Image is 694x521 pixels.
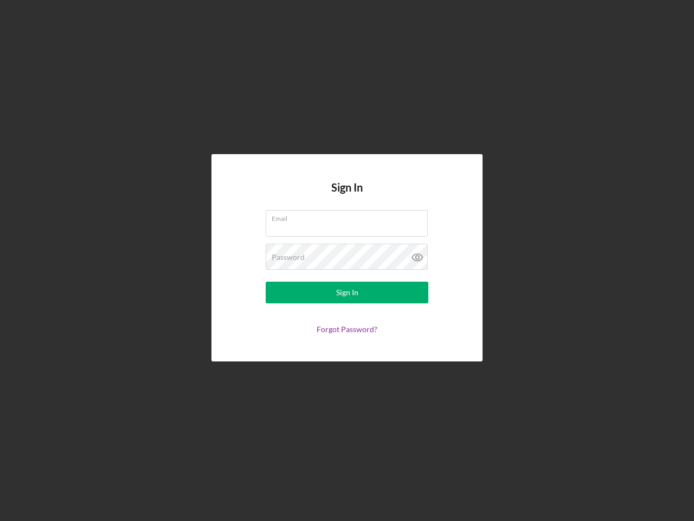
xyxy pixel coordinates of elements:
label: Password [272,253,305,262]
h4: Sign In [331,181,363,210]
a: Forgot Password? [317,325,377,334]
label: Email [272,211,428,223]
div: Sign In [336,282,358,303]
button: Sign In [266,282,428,303]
